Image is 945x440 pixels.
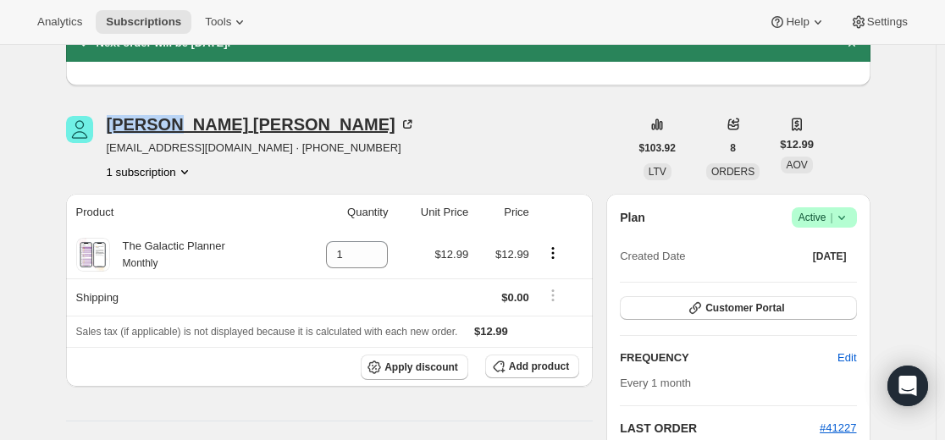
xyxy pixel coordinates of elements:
[107,140,416,157] span: [EMAIL_ADDRESS][DOMAIN_NAME] · [PHONE_NUMBER]
[620,209,645,226] h2: Plan
[66,194,294,231] th: Product
[123,257,158,269] small: Monthly
[705,301,784,315] span: Customer Portal
[66,278,294,316] th: Shipping
[485,355,579,378] button: Add product
[384,360,458,374] span: Apply discount
[106,15,181,29] span: Subscriptions
[830,211,832,224] span: |
[474,325,508,338] span: $12.99
[620,420,820,437] h2: LAST ORDER
[620,349,837,366] h2: FREQUENCY
[720,136,746,160] button: 8
[840,10,918,34] button: Settings
[107,116,416,133] div: [PERSON_NAME] [PERSON_NAME]
[509,360,569,373] span: Add product
[780,136,814,153] span: $12.99
[820,421,856,434] a: #41227
[501,291,529,304] span: $0.00
[205,15,231,29] span: Tools
[786,159,807,171] span: AOV
[539,244,566,262] button: Product actions
[78,238,108,272] img: product img
[107,163,193,180] button: Product actions
[96,10,191,34] button: Subscriptions
[27,10,92,34] button: Analytics
[495,248,529,261] span: $12.99
[867,15,908,29] span: Settings
[813,250,847,263] span: [DATE]
[361,355,468,380] button: Apply discount
[294,194,394,231] th: Quantity
[649,166,666,178] span: LTV
[711,166,754,178] span: ORDERS
[434,248,468,261] span: $12.99
[620,248,685,265] span: Created Date
[76,326,458,338] span: Sales tax (if applicable) is not displayed because it is calculated with each new order.
[820,420,856,437] button: #41227
[37,15,82,29] span: Analytics
[803,245,857,268] button: [DATE]
[730,141,736,155] span: 8
[887,366,928,406] div: Open Intercom Messenger
[639,141,676,155] span: $103.92
[837,349,856,366] span: Edit
[786,15,809,29] span: Help
[539,286,566,305] button: Shipping actions
[620,377,691,389] span: Every 1 month
[759,10,836,34] button: Help
[620,296,856,320] button: Customer Portal
[195,10,258,34] button: Tools
[110,238,225,272] div: The Galactic Planner
[393,194,473,231] th: Unit Price
[66,116,93,143] span: Heather Kaplan
[799,209,850,226] span: Active
[827,344,866,371] button: Edit
[473,194,534,231] th: Price
[629,136,686,160] button: $103.92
